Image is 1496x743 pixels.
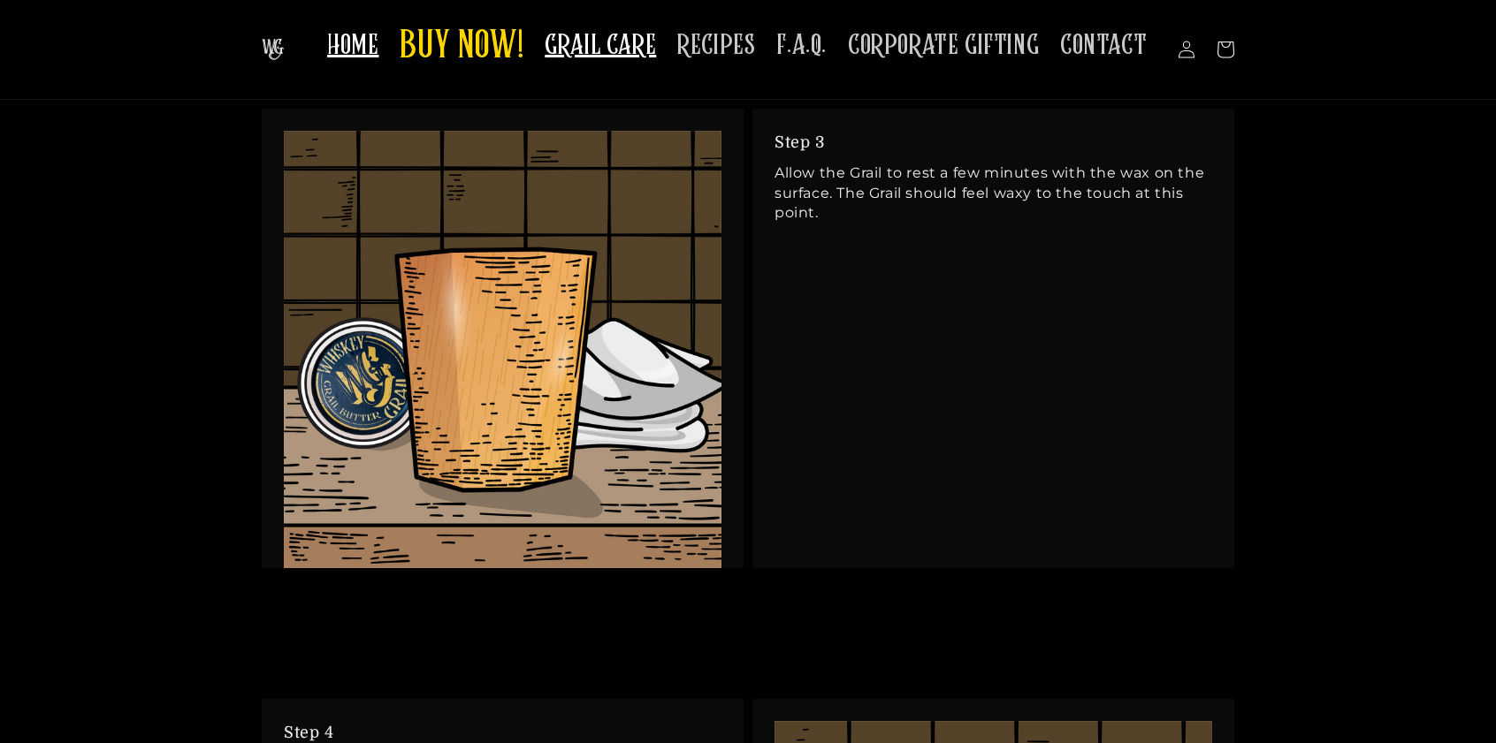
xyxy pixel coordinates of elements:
span: CORPORATE GIFTING [848,28,1039,63]
span: RECIPES [677,28,755,63]
a: F.A.Q. [766,18,837,73]
a: GRAIL CARE [534,18,667,73]
img: The Whiskey Grail [262,39,284,60]
a: CONTACT [1049,18,1157,73]
span: F.A.Q. [776,28,827,63]
a: RECIPES [667,18,766,73]
span: CONTACT [1060,28,1147,63]
span: BUY NOW! [400,23,523,72]
span: HOME [327,28,378,63]
a: BUY NOW! [389,12,534,82]
span: GRAIL CARE [545,28,656,63]
h3: Step 3 [775,131,1212,155]
p: Allow the Grail to rest a few minutes with the wax on the surface. The Grail should feel waxy to ... [775,163,1212,223]
a: CORPORATE GIFTING [837,18,1049,73]
a: HOME [317,18,389,73]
